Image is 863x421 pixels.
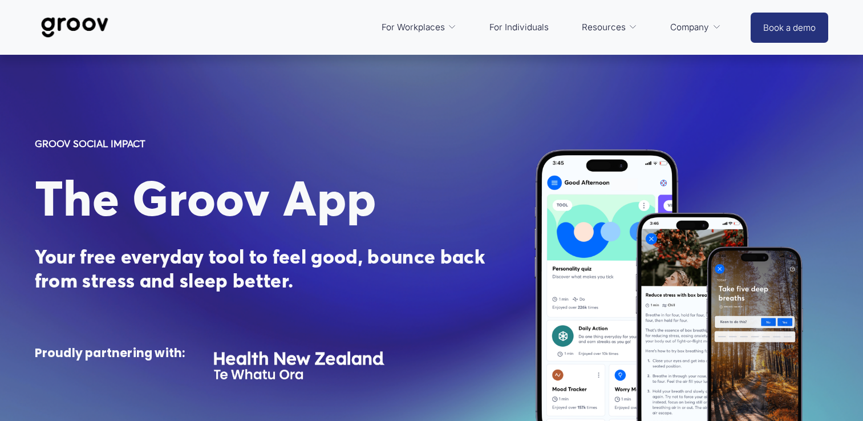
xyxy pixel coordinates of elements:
span: Resources [582,19,626,35]
a: For Individuals [484,14,554,41]
strong: Your free everyday tool to feel good, bounce back from stress and sleep better. [35,245,490,293]
strong: GROOV SOCIAL IMPACT [35,137,145,149]
a: folder dropdown [376,14,463,41]
span: Company [670,19,709,35]
a: Book a demo [751,13,828,43]
img: Groov | Workplace Science Platform | Unlock Performance | Drive Results [35,9,115,46]
span: The Groov App [35,168,376,228]
a: folder dropdown [576,14,643,41]
span: For Workplaces [382,19,445,35]
a: folder dropdown [665,14,727,41]
strong: Proudly partnering with: [35,345,185,361]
